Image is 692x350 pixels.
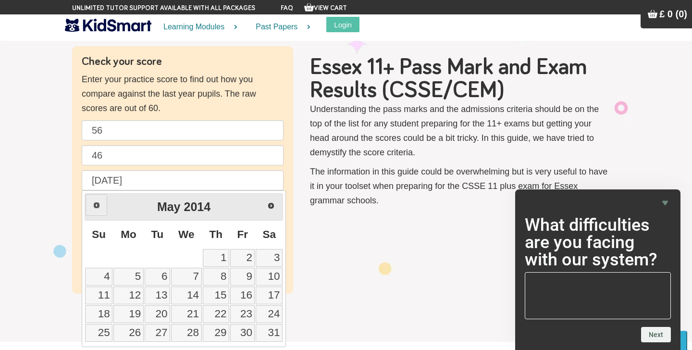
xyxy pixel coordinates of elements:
span: Wednesday [178,228,194,240]
input: English raw score [82,120,284,140]
img: Your items in the shopping basket [648,9,657,19]
a: 12 [113,287,144,304]
a: View Cart [304,5,347,12]
h2: What difficulties are you facing with our system? [525,216,671,268]
span: Friday [237,228,248,240]
a: 22 [203,305,229,323]
p: The information in this guide could be overwhelming but is very useful to have it in your toolset... [310,164,610,208]
span: Unlimited tutor support available with all packages [72,3,255,13]
a: Prev [86,194,107,216]
p: Understanding the pass marks and the admissions criteria should be on the top of the list for any... [310,102,610,160]
a: 29 [203,324,229,342]
span: Tuesday [151,228,163,240]
a: 4 [85,268,112,286]
a: 11 [85,287,112,304]
a: 7 [171,268,202,286]
a: 30 [230,324,255,342]
span: Thursday [210,228,223,240]
span: May [157,200,181,213]
a: 14 [171,287,202,304]
a: 8 [203,268,229,286]
a: 16 [230,287,255,304]
button: Next question [641,327,671,342]
a: 19 [113,305,144,323]
span: Monday [121,228,136,240]
button: Hide survey [659,197,671,209]
a: 26 [113,324,144,342]
a: 5 [113,268,144,286]
span: Saturday [262,228,276,240]
a: Learning Modules [151,14,244,40]
img: Your items in the shopping basket [304,2,314,12]
input: Date of birth (d/m/y) e.g. 27/12/2007 [82,170,284,190]
span: Prev [93,201,100,209]
a: 15 [203,287,229,304]
a: 21 [171,305,202,323]
a: Past Papers [244,14,317,40]
a: 2 [230,249,255,267]
input: Maths raw score [82,145,284,165]
a: 27 [145,324,170,342]
a: 25 [85,324,112,342]
a: 24 [256,305,283,323]
span: £ 0 (0) [659,9,687,19]
a: 3 [256,249,283,267]
button: Login [326,17,359,32]
img: KidSmart logo [65,17,151,34]
a: Next [260,195,282,216]
div: What difficulties are you facing with our system? [525,197,671,342]
a: 20 [145,305,170,323]
a: 1 [203,249,229,267]
a: 31 [256,324,283,342]
textarea: What difficulties are you facing with our system? [525,272,671,319]
a: 18 [85,305,112,323]
a: 23 [230,305,255,323]
a: 13 [145,287,170,304]
a: FAQ [281,5,293,12]
span: Sunday [92,228,106,240]
a: 17 [256,287,283,304]
span: Next [267,202,275,210]
a: 28 [171,324,202,342]
h4: Check your score [82,56,284,67]
a: 6 [145,268,170,286]
p: Enter your practice score to find out how you compare against the last year pupils. The raw score... [82,72,284,115]
h1: Essex 11+ Pass Mark and Exam Results (CSSE/CEM) [310,56,610,102]
span: 2014 [184,200,210,213]
a: 10 [256,268,283,286]
a: 9 [230,268,255,286]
